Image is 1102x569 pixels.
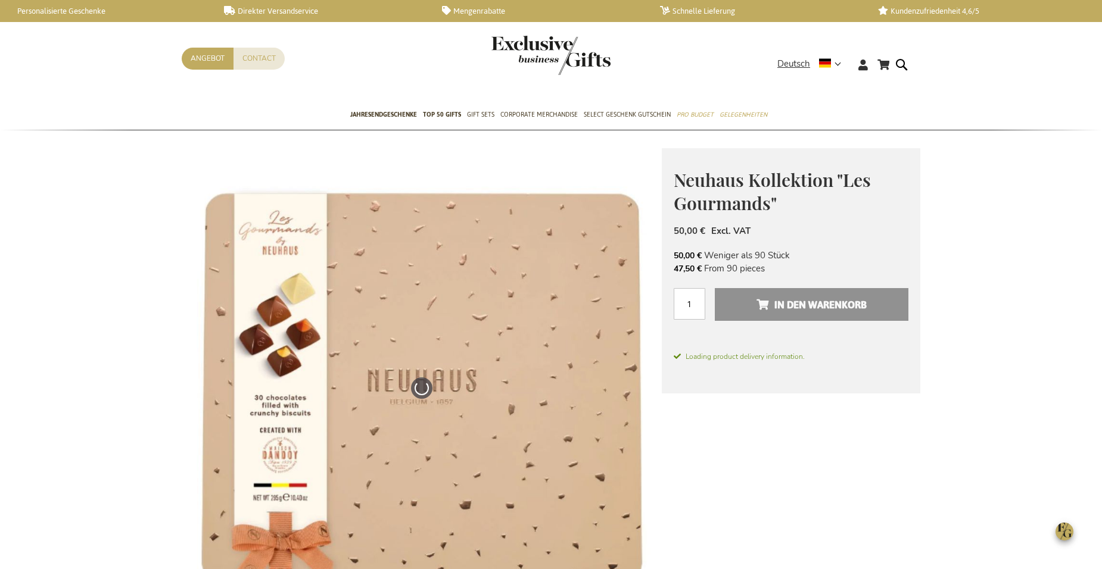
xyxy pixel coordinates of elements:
[182,48,234,70] a: Angebot
[234,48,285,70] a: Contact
[224,6,423,16] a: Direkter Versandservice
[677,101,714,130] a: Pro Budget
[491,36,551,75] a: store logo
[350,101,417,130] a: Jahresendgeschenke
[711,225,751,237] span: Excl. VAT
[674,288,705,320] input: Menge
[467,108,494,121] span: Gift Sets
[777,57,810,71] span: Deutsch
[423,108,461,121] span: TOP 50 Gifts
[878,6,1077,16] a: Kundenzufriedenheit 4,6/5
[674,168,871,215] span: Neuhaus Kollektion "Les Gourmands"
[674,249,908,262] li: Weniger als 90 Stück
[467,101,494,130] a: Gift Sets
[674,225,705,237] span: 50,00 €
[660,6,859,16] a: Schnelle Lieferung
[674,351,908,362] span: Loading product delivery information.
[677,108,714,121] span: Pro Budget
[423,101,461,130] a: TOP 50 Gifts
[674,262,908,275] li: From 90 pieces
[720,108,767,121] span: Gelegenheiten
[674,263,702,274] span: 47,50 €
[350,108,417,121] span: Jahresendgeschenke
[500,101,578,130] a: Corporate Merchandise
[674,250,702,261] span: 50,00 €
[584,101,671,130] a: Select Geschenk Gutschein
[491,36,611,75] img: Exclusive Business gifts logo
[500,108,578,121] span: Corporate Merchandise
[442,6,641,16] a: Mengenrabatte
[720,101,767,130] a: Gelegenheiten
[584,108,671,121] span: Select Geschenk Gutschein
[6,6,205,16] a: Personalisierte Geschenke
